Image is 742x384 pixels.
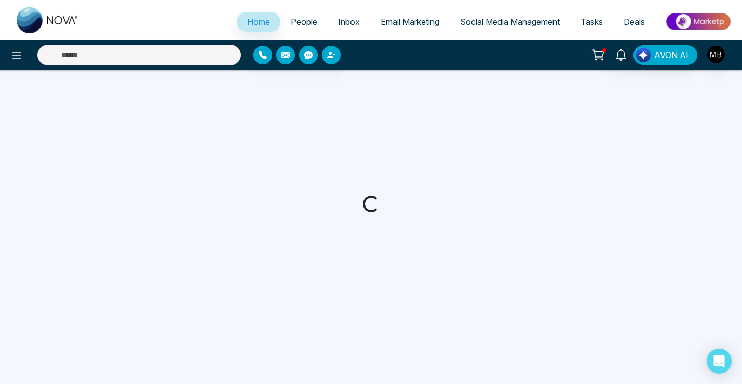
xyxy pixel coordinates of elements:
span: Deals [624,17,645,27]
div: Open Intercom Messenger [707,349,732,374]
a: Deals [613,12,655,32]
span: Email Marketing [381,17,439,27]
a: Email Marketing [370,12,450,32]
a: Inbox [328,12,370,32]
span: People [291,17,317,27]
img: Nova CRM Logo [17,7,79,33]
img: Market-place.gif [660,10,736,33]
span: Home [247,17,270,27]
img: User Avatar [707,46,725,63]
img: Lead Flow [636,48,651,62]
span: Social Media Management [460,17,560,27]
span: Tasks [581,17,603,27]
span: Inbox [338,17,360,27]
a: Social Media Management [450,12,570,32]
button: AVON AI [633,45,697,65]
a: Tasks [570,12,613,32]
a: Home [237,12,280,32]
span: AVON AI [654,49,689,61]
a: People [280,12,328,32]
